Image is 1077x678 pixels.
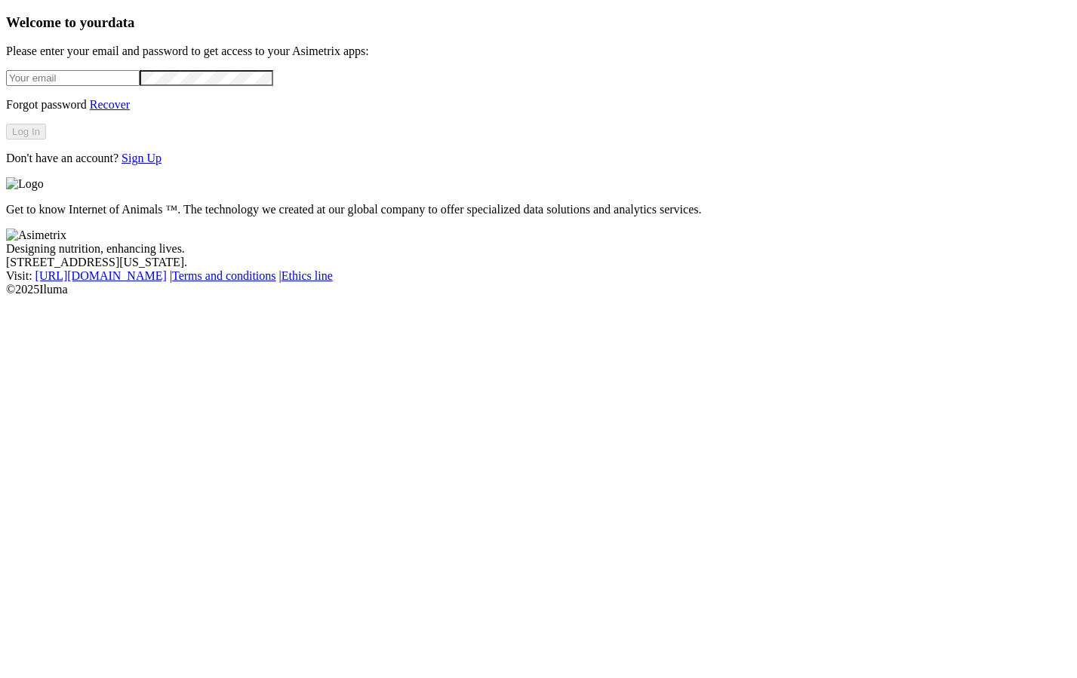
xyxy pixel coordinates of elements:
[6,70,140,86] input: Your email
[6,124,46,140] button: Log In
[6,256,1071,269] div: [STREET_ADDRESS][US_STATE].
[6,203,1071,216] p: Get to know Internet of Animals ™. The technology we created at our global company to offer speci...
[108,14,134,30] span: data
[6,283,1071,296] div: © 2025 Iluma
[6,152,1071,165] p: Don't have an account?
[35,269,167,282] a: [URL][DOMAIN_NAME]
[6,242,1071,256] div: Designing nutrition, enhancing lives.
[6,44,1071,58] p: Please enter your email and password to get access to your Asimetrix apps:
[6,269,1071,283] div: Visit : | |
[90,98,130,111] a: Recover
[6,177,44,191] img: Logo
[122,152,162,164] a: Sign Up
[172,269,276,282] a: Terms and conditions
[6,14,1071,31] h3: Welcome to your
[282,269,333,282] a: Ethics line
[6,229,66,242] img: Asimetrix
[6,98,1071,112] p: Forgot password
